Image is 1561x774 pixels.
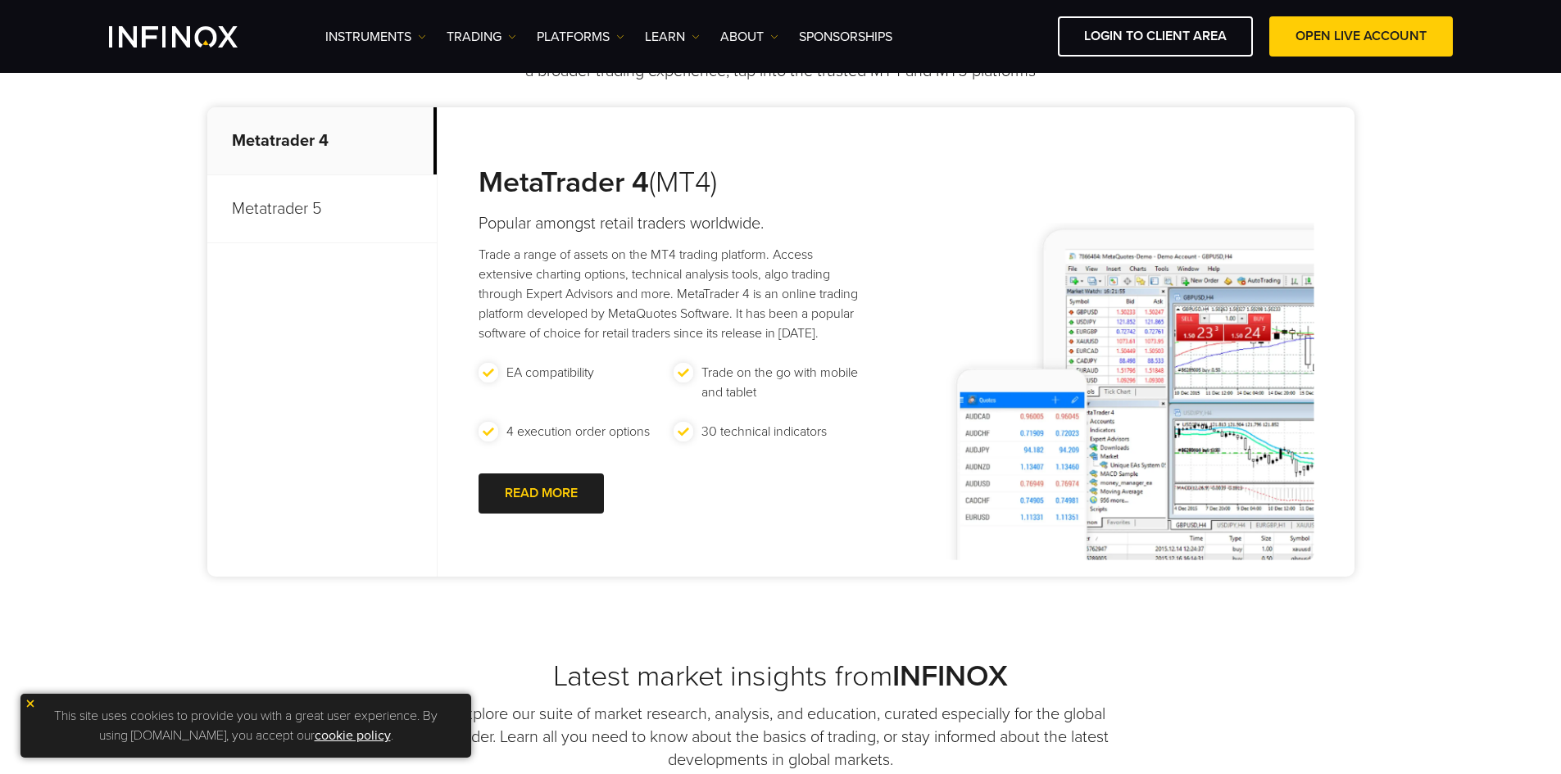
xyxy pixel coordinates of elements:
[1269,16,1453,57] a: OPEN LIVE ACCOUNT
[479,165,649,200] strong: MetaTrader 4
[479,473,604,514] a: READ MORE
[537,27,624,47] a: PLATFORMS
[892,659,1008,694] strong: INFINOX
[25,698,36,709] img: yellow close icon
[506,422,650,441] p: 4 execution order options
[506,363,594,382] p: EA compatibility
[29,702,463,749] p: This site uses cookies to provide you with a great user experience. By using [DOMAIN_NAME], you a...
[315,727,391,744] a: cookie policy
[479,245,869,343] p: Trade a range of assets on the MT4 trading platform. Access extensive charting options, technical...
[207,659,1355,695] h2: Latest market insights from
[451,703,1111,772] p: Explore our suite of market research, analysis, and education, curated especially for the global ...
[799,27,892,47] a: SPONSORSHIPS
[645,27,700,47] a: Learn
[701,363,861,402] p: Trade on the go with mobile and tablet
[479,212,869,235] h4: Popular amongst retail traders worldwide.
[720,27,778,47] a: ABOUT
[207,107,437,175] p: Metatrader 4
[701,422,827,441] p: 30 technical indicators
[447,27,516,47] a: TRADING
[109,26,276,48] a: INFINOX Logo
[207,175,437,243] p: Metatrader 5
[325,27,426,47] a: Instruments
[1058,16,1253,57] a: LOGIN TO CLIENT AREA
[479,165,869,201] h3: (MT4)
